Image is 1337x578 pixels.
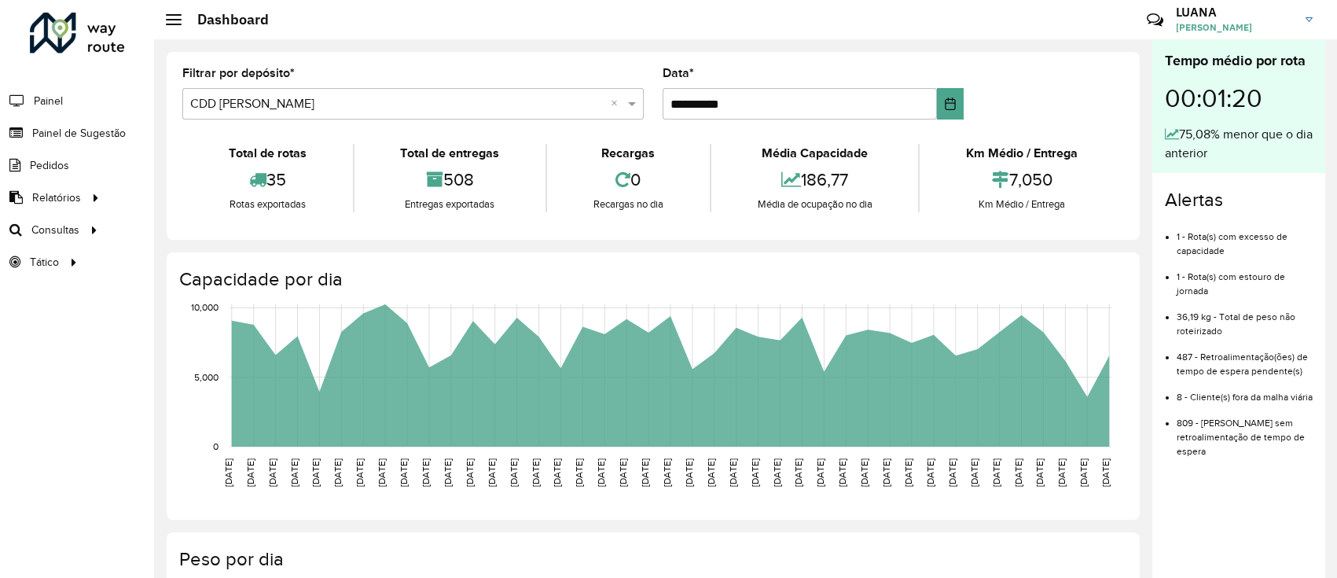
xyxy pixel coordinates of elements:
label: Data [663,64,694,83]
text: [DATE] [289,458,299,487]
text: [DATE] [421,458,431,487]
li: 8 - Cliente(s) fora da malha viária [1177,378,1313,404]
div: 0 [551,163,706,197]
text: 0 [213,441,219,451]
text: [DATE] [706,458,716,487]
div: 35 [186,163,349,197]
text: [DATE] [552,458,562,487]
text: [DATE] [310,458,321,487]
text: [DATE] [509,458,519,487]
text: [DATE] [245,458,255,487]
text: [DATE] [531,458,541,487]
text: [DATE] [1056,458,1067,487]
text: [DATE] [1034,458,1045,487]
h4: Peso por dia [179,548,1124,571]
h4: Capacidade por dia [179,268,1124,291]
text: [DATE] [991,458,1001,487]
text: [DATE] [618,458,628,487]
text: [DATE] [1100,458,1111,487]
text: [DATE] [859,458,869,487]
text: [DATE] [969,458,979,487]
div: Rotas exportadas [186,197,349,212]
text: [DATE] [728,458,738,487]
h4: Alertas [1165,189,1313,212]
text: [DATE] [881,458,891,487]
div: 186,77 [715,163,915,197]
text: [DATE] [903,458,913,487]
text: [DATE] [332,458,343,487]
text: [DATE] [837,458,847,487]
a: Contato Rápido [1138,3,1172,37]
text: [DATE] [376,458,387,487]
div: 7,050 [924,163,1120,197]
div: Km Médio / Entrega [924,144,1120,163]
div: 00:01:20 [1165,72,1313,125]
label: Filtrar por depósito [182,64,295,83]
text: [DATE] [465,458,475,487]
text: [DATE] [1078,458,1089,487]
text: 5,000 [194,372,219,382]
h2: Dashboard [182,11,269,28]
h3: LUANA [1176,5,1294,20]
text: [DATE] [684,458,694,487]
text: [DATE] [443,458,453,487]
div: 75,08% menor que o dia anterior [1165,125,1313,163]
text: [DATE] [574,458,584,487]
li: 1 - Rota(s) com excesso de capacidade [1177,218,1313,258]
div: Km Médio / Entrega [924,197,1120,212]
text: [DATE] [223,458,233,487]
div: 508 [358,163,542,197]
span: Painel [34,93,63,109]
text: [DATE] [487,458,497,487]
div: Média de ocupação no dia [715,197,915,212]
span: Clear all [611,94,624,113]
li: 1 - Rota(s) com estouro de jornada [1177,258,1313,298]
text: [DATE] [815,458,825,487]
text: [DATE] [640,458,650,487]
div: Recargas no dia [551,197,706,212]
span: Painel de Sugestão [32,125,126,142]
text: 10,000 [191,302,219,312]
span: [PERSON_NAME] [1176,20,1294,35]
button: Choose Date [937,88,964,120]
span: Relatórios [32,190,81,206]
text: [DATE] [772,458,782,487]
li: 36,19 kg - Total de peso não roteirizado [1177,298,1313,338]
span: Tático [30,254,59,271]
text: [DATE] [662,458,672,487]
text: [DATE] [596,458,606,487]
text: [DATE] [267,458,277,487]
text: [DATE] [947,458,957,487]
div: Tempo médio por rota [1165,50,1313,72]
li: 809 - [PERSON_NAME] sem retroalimentação de tempo de espera [1177,404,1313,458]
text: [DATE] [793,458,803,487]
text: [DATE] [750,458,760,487]
span: Pedidos [30,157,69,174]
span: Consultas [31,222,79,238]
div: Total de rotas [186,144,349,163]
div: Total de entregas [358,144,542,163]
text: [DATE] [399,458,409,487]
div: Recargas [551,144,706,163]
text: [DATE] [354,458,365,487]
text: [DATE] [925,458,935,487]
div: Média Capacidade [715,144,915,163]
li: 487 - Retroalimentação(ões) de tempo de espera pendente(s) [1177,338,1313,378]
text: [DATE] [1013,458,1023,487]
div: Entregas exportadas [358,197,542,212]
